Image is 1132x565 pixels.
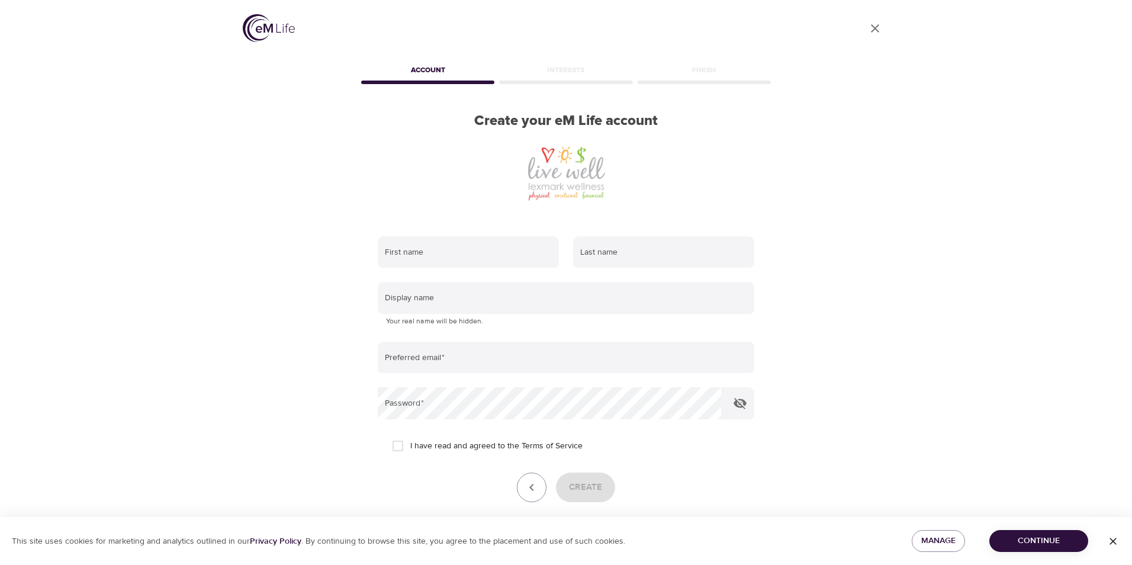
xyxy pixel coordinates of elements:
[522,440,583,452] a: Terms of Service
[410,440,583,452] span: I have read and agreed to the
[359,113,773,130] h2: Create your eM Life account
[999,534,1079,548] span: Continue
[861,14,889,43] a: close
[524,144,609,203] img: Lexmark%20Logo.jfif
[921,534,956,548] span: Manage
[243,14,295,42] img: logo
[989,530,1088,552] button: Continue
[386,316,746,328] p: Your real name will be hidden.
[250,536,301,547] a: Privacy Policy
[912,530,965,552] button: Manage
